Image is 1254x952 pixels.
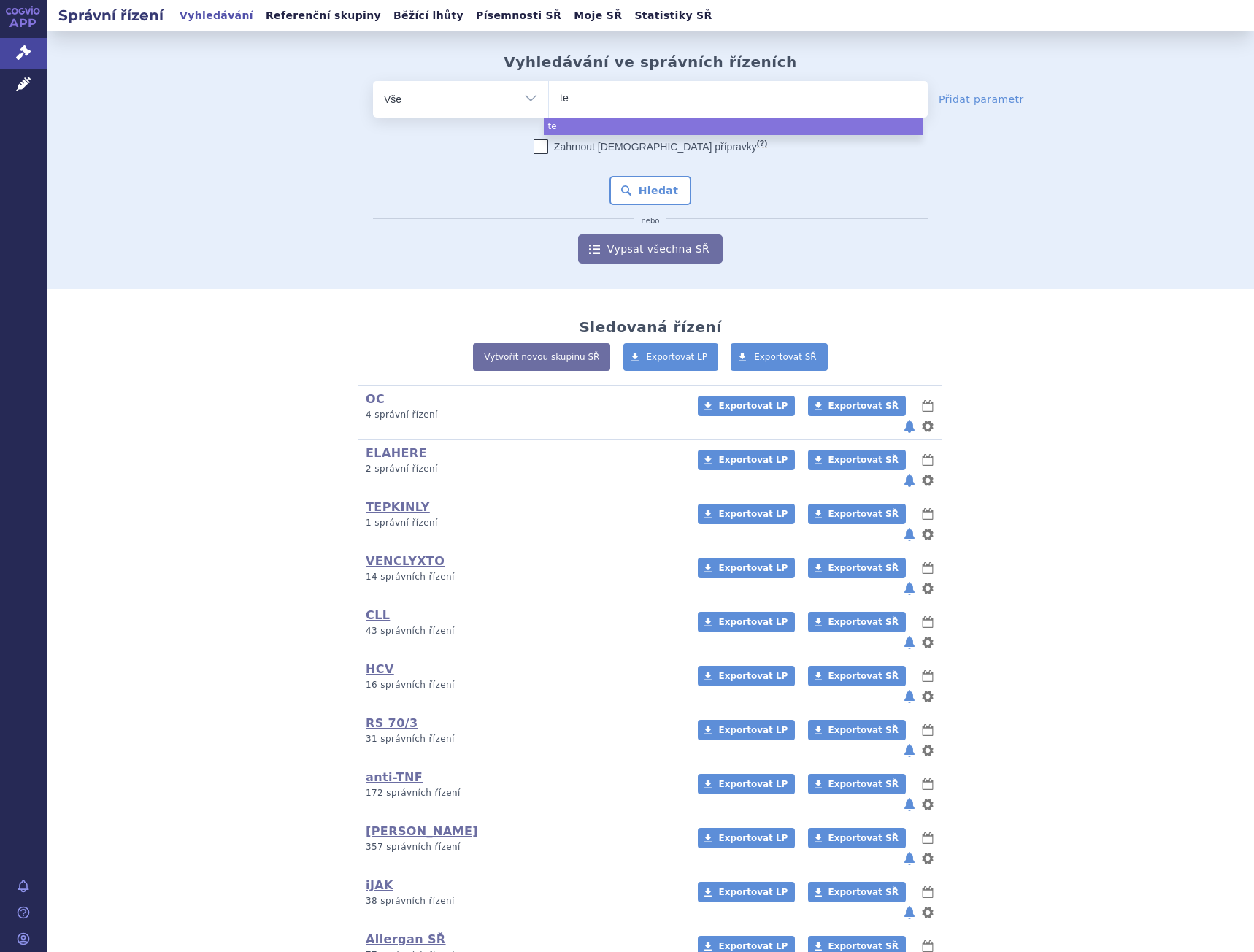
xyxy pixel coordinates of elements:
button: notifikace [902,850,917,867]
a: Přidat parametr [939,92,1024,107]
button: lhůty [920,613,935,631]
button: notifikace [902,580,917,597]
a: anti-TNF [366,770,423,784]
span: Exportovat LP [647,352,708,362]
button: nastavení [920,688,935,705]
a: HCV [366,662,394,676]
a: OC [366,392,385,406]
p: 357 správních řízení [366,841,679,853]
a: Exportovat LP [698,558,795,578]
a: Exportovat SŘ [808,828,906,848]
a: [PERSON_NAME] [366,824,478,838]
button: lhůty [920,775,935,793]
p: 16 správních řízení [366,679,679,691]
span: Exportovat SŘ [828,401,899,411]
button: Hledat [609,176,692,205]
a: Statistiky SŘ [630,6,716,26]
a: Exportovat LP [698,666,795,686]
a: Vypsat všechna SŘ [578,234,723,264]
span: Exportovat LP [718,941,788,951]
abbr: (?) [757,139,767,148]
a: Exportovat LP [698,504,795,524]
a: Exportovat LP [698,612,795,632]
a: Exportovat SŘ [808,666,906,686]
button: lhůty [920,451,935,469]
a: Vytvořit novou skupinu SŘ [473,343,610,371]
span: Exportovat LP [718,563,788,573]
button: lhůty [920,397,935,415]
span: Exportovat SŘ [828,941,899,951]
p: 172 správních řízení [366,787,679,799]
button: lhůty [920,559,935,577]
a: Písemnosti SŘ [472,6,566,26]
button: notifikace [902,688,917,705]
span: Exportovat SŘ [828,617,899,627]
a: TEPKINLY [366,500,430,514]
a: Exportovat LP [698,396,795,416]
button: nastavení [920,742,935,759]
button: notifikace [902,526,917,543]
a: Moje SŘ [569,6,626,26]
a: VENCLYXTO [366,554,445,568]
a: Exportovat SŘ [808,612,906,632]
button: notifikace [902,418,917,435]
a: Exportovat LP [698,720,795,740]
a: Exportovat SŘ [808,882,906,902]
h2: Správní řízení [47,5,175,26]
span: Exportovat SŘ [828,779,899,789]
a: Exportovat LP [698,828,795,848]
a: Exportovat SŘ [808,396,906,416]
span: Exportovat SŘ [828,725,899,735]
button: notifikace [902,742,917,759]
span: Exportovat LP [718,455,788,465]
button: lhůty [920,883,935,901]
a: iJAK [366,878,393,892]
button: lhůty [920,667,935,685]
a: Exportovat SŘ [808,774,906,794]
a: Exportovat LP [698,882,795,902]
h2: Vyhledávání ve správních řízeních [504,53,797,71]
button: notifikace [902,796,917,813]
button: nastavení [920,580,935,597]
p: 31 správních řízení [366,733,679,745]
span: Exportovat SŘ [828,671,899,681]
button: nastavení [920,634,935,651]
button: nastavení [920,850,935,867]
a: ELAHERE [366,446,427,460]
button: notifikace [902,904,917,921]
p: 43 správních řízení [366,625,679,637]
h2: Sledovaná řízení [579,318,721,336]
span: Exportovat SŘ [828,563,899,573]
button: lhůty [920,721,935,739]
a: Exportovat LP [698,774,795,794]
label: Zahrnout [DEMOGRAPHIC_DATA] přípravky [534,139,767,154]
span: Exportovat SŘ [828,887,899,897]
span: Exportovat LP [718,617,788,627]
button: nastavení [920,526,935,543]
a: Vyhledávání [175,6,258,26]
a: Exportovat SŘ [808,720,906,740]
span: Exportovat LP [718,833,788,843]
p: 14 správních řízení [366,571,679,583]
span: Exportovat SŘ [828,455,899,465]
a: RS 70/3 [366,716,418,730]
span: Exportovat LP [718,509,788,519]
span: Exportovat SŘ [828,833,899,843]
span: Exportovat SŘ [828,509,899,519]
a: Exportovat SŘ [808,504,906,524]
p: 2 správní řízení [366,463,679,475]
a: Referenční skupiny [261,6,385,26]
a: Exportovat SŘ [731,343,828,371]
span: Exportovat LP [718,887,788,897]
button: nastavení [920,472,935,489]
button: nastavení [920,418,935,435]
button: nastavení [920,904,935,921]
button: lhůty [920,505,935,523]
a: Exportovat LP [623,343,719,371]
button: notifikace [902,634,917,651]
a: Exportovat SŘ [808,558,906,578]
a: Běžící lhůty [389,6,468,26]
a: Exportovat SŘ [808,450,906,470]
li: te [544,118,923,135]
span: Exportovat LP [718,671,788,681]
